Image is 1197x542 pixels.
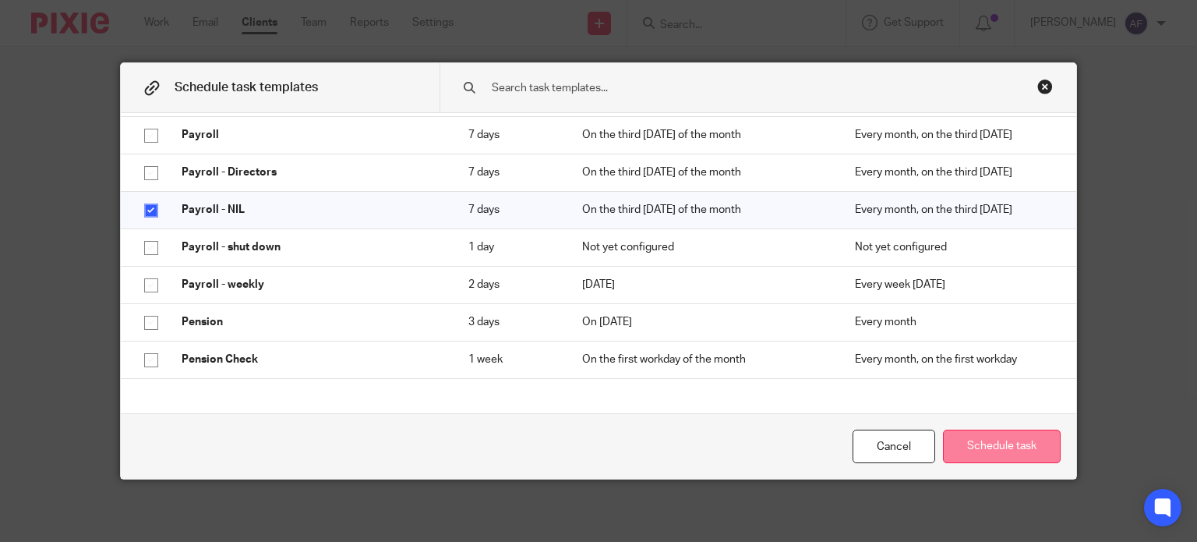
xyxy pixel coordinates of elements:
p: Not yet configured [855,239,1053,255]
button: Schedule task [943,430,1061,463]
p: 2 days [468,277,551,292]
span: Schedule task templates [175,81,318,94]
p: 7 days [468,165,551,180]
p: On the first workday of the month [582,352,824,367]
p: Payroll - weekly [182,277,437,292]
p: On the third [DATE] of the month [582,127,824,143]
p: 7 days [468,127,551,143]
p: Every month, on the first workday [855,352,1053,367]
div: Close this dialog window [1037,79,1053,94]
p: Every month, on the third [DATE] [855,202,1053,218]
p: [DATE] [582,277,824,292]
p: Every month [855,314,1053,330]
p: 3 days [468,314,551,330]
p: Every month, on the third [DATE] [855,165,1053,180]
p: On the third [DATE] of the month [582,202,824,218]
p: 7 days [468,202,551,218]
p: Pension Check [182,352,437,367]
p: On the third [DATE] of the month [582,165,824,180]
p: 1 week [468,352,551,367]
p: Every month, on the third [DATE] [855,127,1053,143]
div: Cancel [853,430,935,463]
p: Payroll - NIL [182,202,437,218]
p: Payroll [182,127,437,143]
p: Payroll - shut down [182,239,437,255]
p: Not yet configured [582,239,824,255]
input: Search task templates... [490,80,982,97]
p: Payroll - Directors [182,165,437,180]
p: Every week [DATE] [855,277,1053,292]
p: Pension [182,314,437,330]
p: 1 day [468,239,551,255]
p: On [DATE] [582,314,824,330]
